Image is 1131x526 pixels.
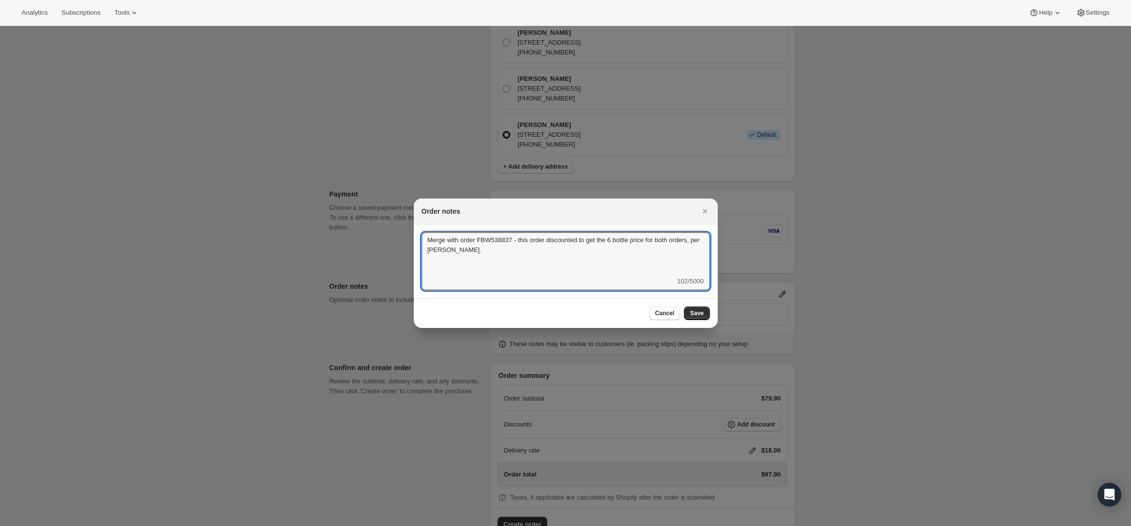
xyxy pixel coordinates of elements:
[22,9,48,17] span: Analytics
[649,306,680,320] button: Cancel
[1098,483,1121,506] div: Open Intercom Messenger
[655,309,674,317] span: Cancel
[1086,9,1109,17] span: Settings
[1039,9,1052,17] span: Help
[422,232,710,276] textarea: Merge with order FBW538837 - this order discounted to get the 6 bottle price for both orders, per...
[16,6,53,20] button: Analytics
[1070,6,1115,20] button: Settings
[55,6,106,20] button: Subscriptions
[690,309,704,317] span: Save
[61,9,101,17] span: Subscriptions
[684,306,709,320] button: Save
[108,6,145,20] button: Tools
[114,9,129,17] span: Tools
[1023,6,1068,20] button: Help
[698,204,712,218] button: Close
[422,206,460,216] h2: Order notes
